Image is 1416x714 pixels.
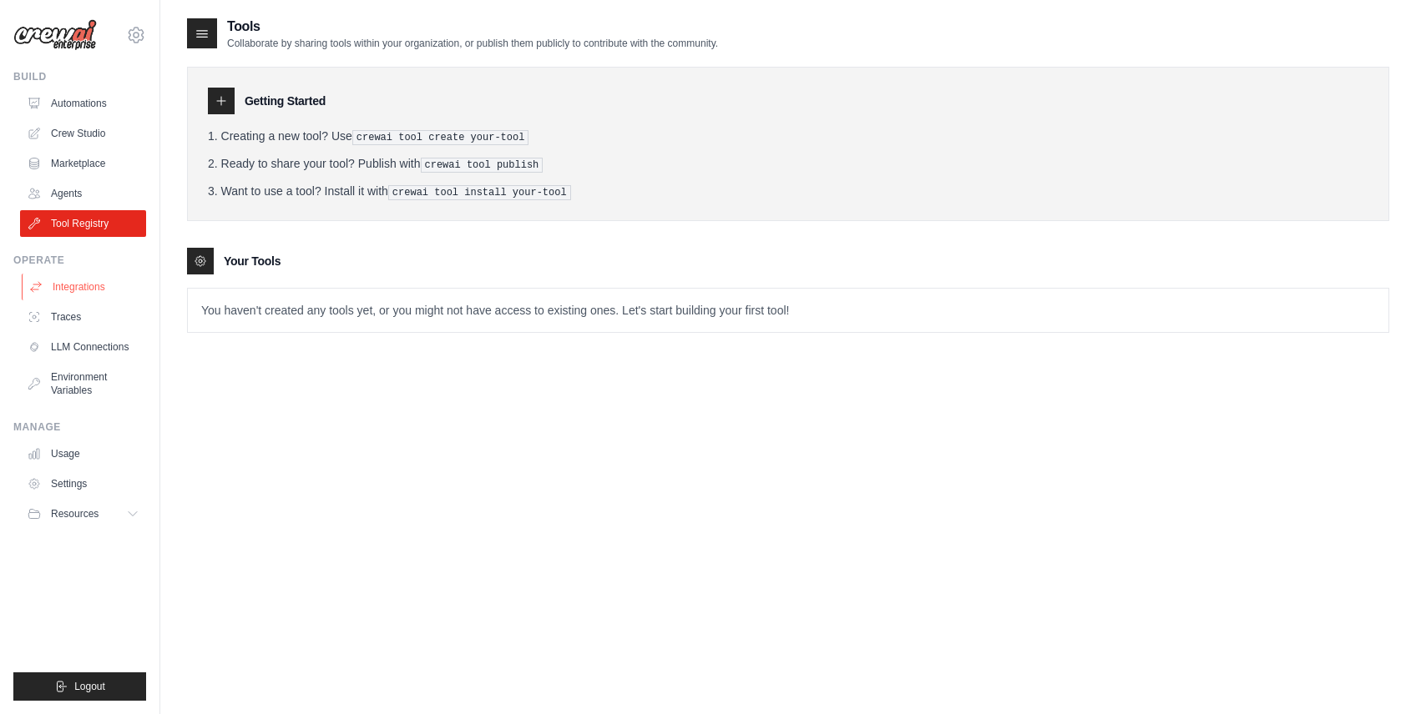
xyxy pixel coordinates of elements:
div: Build [13,70,146,83]
p: Collaborate by sharing tools within your organization, or publish them publicly to contribute wit... [227,37,718,50]
a: Automations [20,90,146,117]
pre: crewai tool publish [421,158,544,173]
div: Operate [13,254,146,267]
pre: crewai tool create your-tool [352,130,529,145]
button: Logout [13,672,146,701]
a: Marketplace [20,150,146,177]
a: Settings [20,470,146,497]
h2: Tools [227,17,718,37]
a: Traces [20,304,146,330]
span: Logout [74,680,105,693]
h3: Your Tools [224,253,281,269]
button: Resources [20,500,146,527]
div: Manage [13,420,146,434]
p: You haven't created any tools yet, or you might not have access to existing ones. Let's start bui... [188,289,1388,332]
li: Creating a new tool? Use [208,128,1368,145]
li: Want to use a tool? Install it with [208,183,1368,200]
li: Ready to share your tool? Publish with [208,155,1368,173]
a: Tool Registry [20,210,146,237]
a: Integrations [22,274,148,300]
a: Usage [20,440,146,467]
a: Crew Studio [20,120,146,147]
a: Environment Variables [20,364,146,404]
a: Agents [20,180,146,207]
a: LLM Connections [20,334,146,360]
h3: Getting Started [245,93,326,109]
img: Logo [13,19,97,51]
span: Resources [51,507,99,520]
pre: crewai tool install your-tool [388,185,571,200]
